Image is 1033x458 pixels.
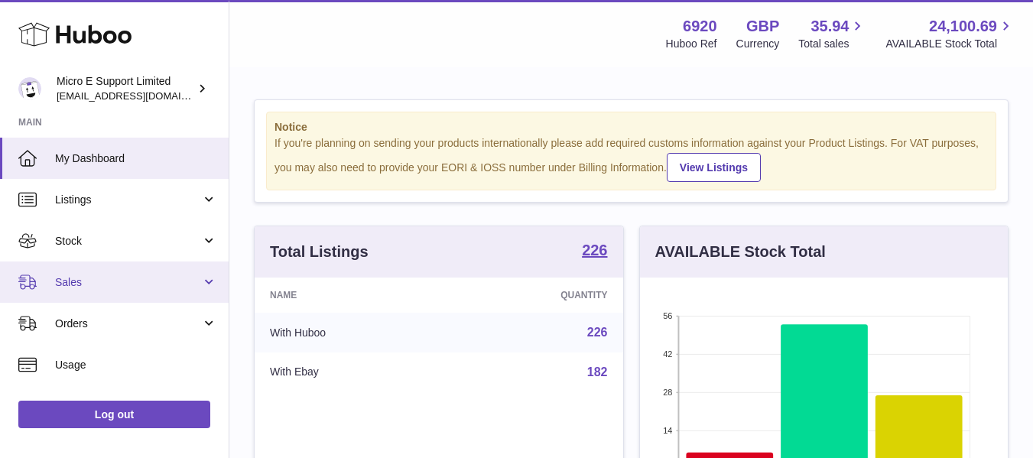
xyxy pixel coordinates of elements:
[746,16,779,37] strong: GBP
[55,275,201,290] span: Sales
[798,37,866,51] span: Total sales
[929,16,997,37] span: 24,100.69
[663,349,672,359] text: 42
[683,16,717,37] strong: 6920
[255,352,449,392] td: With Ebay
[270,242,369,262] h3: Total Listings
[57,89,225,102] span: [EMAIL_ADDRESS][DOMAIN_NAME]
[587,365,608,378] a: 182
[667,153,761,182] a: View Listings
[255,278,449,313] th: Name
[449,278,623,313] th: Quantity
[582,242,607,258] strong: 226
[18,77,41,100] img: contact@micropcsupport.com
[885,37,1015,51] span: AVAILABLE Stock Total
[55,358,217,372] span: Usage
[582,242,607,261] a: 226
[55,151,217,166] span: My Dashboard
[663,311,672,320] text: 56
[55,317,201,331] span: Orders
[55,193,201,207] span: Listings
[810,16,849,37] span: 35.94
[18,401,210,428] a: Log out
[55,234,201,248] span: Stock
[57,74,194,103] div: Micro E Support Limited
[255,313,449,352] td: With Huboo
[663,426,672,435] text: 14
[655,242,826,262] h3: AVAILABLE Stock Total
[274,120,988,135] strong: Notice
[587,326,608,339] a: 226
[885,16,1015,51] a: 24,100.69 AVAILABLE Stock Total
[274,136,988,182] div: If you're planning on sending your products internationally please add required customs informati...
[798,16,866,51] a: 35.94 Total sales
[663,388,672,397] text: 28
[736,37,780,51] div: Currency
[666,37,717,51] div: Huboo Ref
